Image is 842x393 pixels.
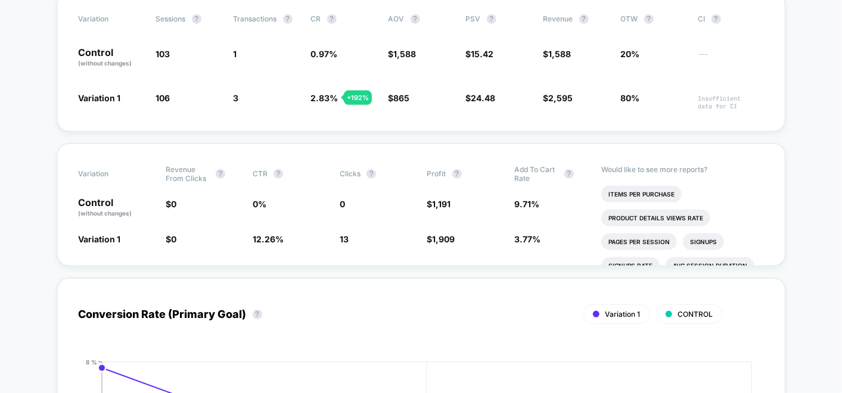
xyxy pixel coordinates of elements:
[327,14,337,24] button: ?
[79,165,144,183] span: Variation
[452,169,462,179] button: ?
[427,169,446,178] span: Profit
[601,165,764,174] p: Would like to see more reports?
[253,234,284,244] span: 12.26 %
[427,234,455,244] span: $
[311,93,338,103] span: 2.83 %
[471,93,496,103] span: 24.48
[621,93,640,103] span: 80%
[171,234,176,244] span: 0
[394,49,417,59] span: 1,588
[549,93,573,103] span: 2,595
[234,93,239,103] span: 3
[698,14,764,24] span: CI
[166,165,210,183] span: Revenue From Clicks
[253,199,266,209] span: 0 %
[344,91,372,105] div: + 192 %
[340,199,345,209] span: 0
[86,358,97,366] tspan: 8 %
[514,165,558,183] span: Add To Cart Rate
[487,14,496,24] button: ?
[79,210,132,217] span: (without changes)
[311,49,338,59] span: 0.97 %
[234,49,237,59] span: 1
[216,169,225,179] button: ?
[156,49,170,59] span: 103
[171,199,176,209] span: 0
[514,234,540,244] span: 3.77 %
[605,310,641,319] span: Variation 1
[433,199,451,209] span: 1,191
[79,234,121,244] span: Variation 1
[621,49,640,59] span: 20%
[192,14,201,24] button: ?
[79,198,154,218] p: Control
[466,14,481,23] span: PSV
[389,49,417,59] span: $
[698,51,764,68] span: ---
[166,199,176,209] span: $
[253,310,262,319] button: ?
[601,186,682,202] li: Items Per Purchase
[79,48,144,68] p: Control
[644,14,654,24] button: ?
[340,234,349,244] span: 13
[698,95,764,110] span: Insufficient data for CI
[683,233,724,250] li: Signups
[579,14,589,24] button: ?
[466,93,496,103] span: $
[79,93,121,103] span: Variation 1
[601,233,677,250] li: Pages Per Session
[564,169,574,179] button: ?
[389,93,410,103] span: $
[283,14,293,24] button: ?
[79,14,144,24] span: Variation
[427,199,451,209] span: $
[389,14,405,23] span: AOV
[543,93,573,103] span: $
[514,199,539,209] span: 9.71 %
[156,93,170,103] span: 106
[549,49,571,59] span: 1,588
[253,169,268,178] span: CTR
[601,210,710,226] li: Product Details Views Rate
[711,14,721,24] button: ?
[433,234,455,244] span: 1,909
[543,14,573,23] span: Revenue
[678,310,713,319] span: CONTROL
[366,169,376,179] button: ?
[543,49,571,59] span: $
[621,14,686,24] span: OTW
[666,257,754,274] li: Avg Session Duration
[471,49,494,59] span: 15.42
[166,234,176,244] span: $
[466,49,494,59] span: $
[156,14,186,23] span: Sessions
[311,14,321,23] span: CR
[274,169,283,179] button: ?
[411,14,420,24] button: ?
[340,169,361,178] span: Clicks
[394,93,410,103] span: 865
[234,14,277,23] span: Transactions
[601,257,660,274] li: Signups Rate
[79,60,132,67] span: (without changes)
